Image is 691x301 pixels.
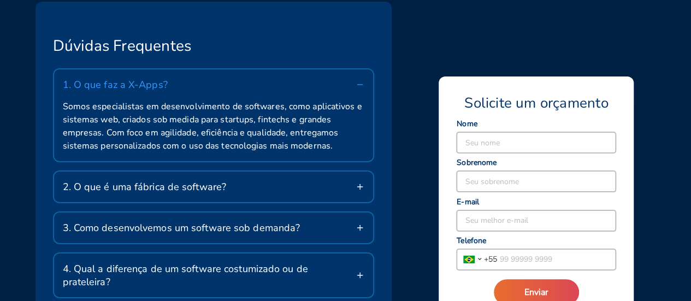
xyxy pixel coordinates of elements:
[63,262,356,288] span: 4. Qual a diferença de um software costumizado ou de prateleira?
[63,180,227,193] span: 2. O que é uma fábrica de software?
[457,132,616,153] input: Seu nome
[457,210,616,231] input: Seu melhor e-mail
[497,249,616,270] input: 99 99999 9999
[524,286,548,298] span: Enviar
[63,221,300,234] span: 3. Como desenvolvemos um software sob demanda?
[63,78,168,91] span: 1. O que faz a X-Apps?
[457,171,616,192] input: Seu sobrenome
[464,94,608,113] span: Solicite um orçamento
[53,37,192,55] span: Dúvidas Frequentes
[63,100,365,152] span: Somos especialistas em desenvolvimento de softwares, como aplicativos e sistemas web, criados sob...
[484,253,497,265] span: + 55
